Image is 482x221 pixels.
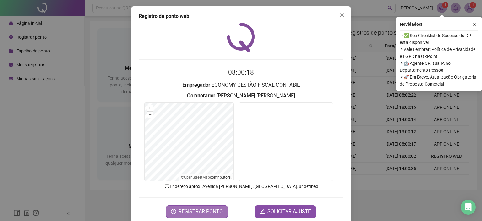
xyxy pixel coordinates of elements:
div: Registro de ponto web [139,13,343,20]
strong: Colaborador [187,93,215,99]
a: OpenStreetMap [184,175,210,180]
span: REGISTRAR PONTO [179,208,223,215]
span: ⚬ 🤖 Agente QR: sua IA no Departamento Pessoal [400,60,478,74]
img: QRPoint [227,23,255,52]
button: – [147,112,153,118]
p: Endereço aprox. : Avenida [PERSON_NAME], [GEOGRAPHIC_DATA], undefined [139,183,343,190]
div: Open Intercom Messenger [461,200,476,215]
button: REGISTRAR PONTO [166,205,228,218]
span: close [340,13,345,18]
span: ⚬ ✅ Seu Checklist de Sucesso do DP está disponível [400,32,478,46]
span: Novidades ! [400,21,422,28]
button: editSOLICITAR AJUSTE [255,205,316,218]
span: ⚬ 🚀 Em Breve, Atualização Obrigatória de Proposta Comercial [400,74,478,87]
span: ⚬ Vale Lembrar: Política de Privacidade e LGPD na QRPoint [400,46,478,60]
h3: : ECONOMY GESTÃO FISCAL CONTÁBIL [139,81,343,89]
strong: Empregador [182,82,210,88]
span: SOLICITAR AJUSTE [267,208,311,215]
button: + [147,105,153,111]
h3: : [PERSON_NAME] [PERSON_NAME] [139,92,343,100]
button: Close [337,10,347,20]
time: 08:00:18 [228,69,254,76]
span: info-circle [164,183,170,189]
span: clock-circle [171,209,176,214]
span: close [472,22,477,26]
span: edit [260,209,265,214]
li: © contributors. [181,175,232,180]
